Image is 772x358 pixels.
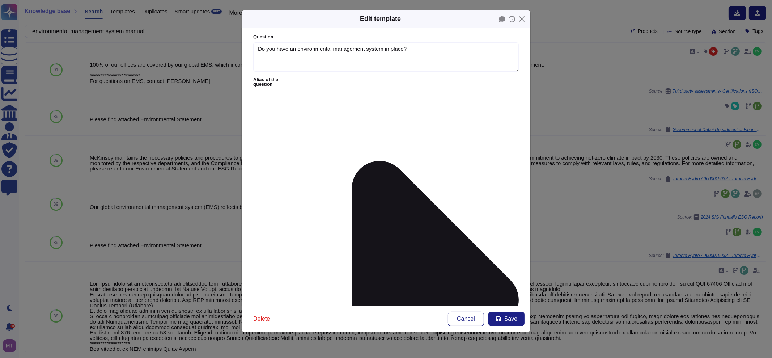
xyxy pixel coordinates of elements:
[448,312,484,326] button: Cancel
[247,312,276,326] button: Delete
[516,13,527,25] button: Close
[488,312,525,326] button: Save
[253,42,519,72] textarea: Do you have an environmental management system in place?
[360,14,401,24] div: Edit template
[504,316,517,322] span: Save
[457,316,475,322] span: Cancel
[253,316,270,322] span: Delete
[253,35,519,39] label: Question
